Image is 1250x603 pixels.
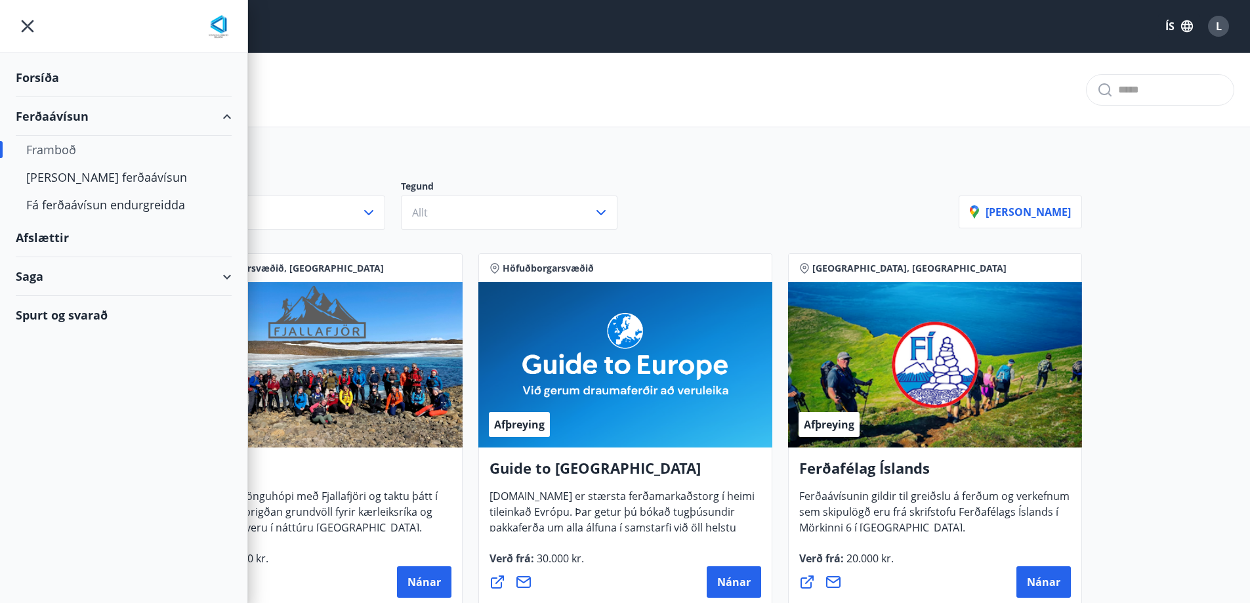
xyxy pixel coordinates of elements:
span: Vertu með í gönguhópi með Fjallafjöri og taktu þátt í að skapa heilbrigðan grundvöll fyrir kærlei... [180,489,438,545]
div: Fá ferðaávísun endurgreidda [26,191,221,218]
button: ÍS [1158,14,1200,38]
h4: Ferðafélag Íslands [799,458,1071,488]
button: Nánar [707,566,761,598]
span: Ferðaávísunin gildir til greiðslu á ferðum og verkefnum sem skipulögð eru frá skrifstofu Ferðafél... [799,489,1070,545]
div: Saga [16,257,232,296]
span: L [1216,19,1222,33]
span: 20.000 kr. [844,551,894,566]
h4: Fjallafjör [180,458,451,488]
h4: Guide to [GEOGRAPHIC_DATA] [490,458,761,488]
button: Nánar [397,566,451,598]
span: [DOMAIN_NAME] er stærsta ferðamarkaðstorg í heimi tileinkað Evrópu. Þar getur þú bókað tugþúsundi... [490,489,755,577]
div: Afslættir [16,218,232,257]
button: Allt [401,196,617,230]
img: union_logo [205,14,232,41]
p: [PERSON_NAME] [970,205,1071,219]
div: Framboð [26,136,221,163]
span: Nánar [407,575,441,589]
p: Tegund [401,180,633,196]
div: Spurt og svarað [16,296,232,334]
span: Höfuðborgarsvæðið, [GEOGRAPHIC_DATA] [193,262,384,275]
span: Verð frá : [490,551,584,576]
span: Afþreying [804,417,854,432]
span: Höfuðborgarsvæðið [503,262,594,275]
span: [GEOGRAPHIC_DATA], [GEOGRAPHIC_DATA] [812,262,1007,275]
span: Nánar [1027,575,1060,589]
button: Allt [169,196,385,230]
div: Forsíða [16,58,232,97]
button: menu [16,14,39,38]
span: Allt [412,205,428,220]
span: Nánar [717,575,751,589]
span: Afþreying [494,417,545,432]
div: Ferðaávísun [16,97,232,136]
span: 30.000 kr. [534,551,584,566]
p: Svæði [169,180,401,196]
button: L [1203,10,1234,42]
span: Verð frá : [799,551,894,576]
button: Nánar [1016,566,1071,598]
div: [PERSON_NAME] ferðaávísun [26,163,221,191]
button: [PERSON_NAME] [959,196,1082,228]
